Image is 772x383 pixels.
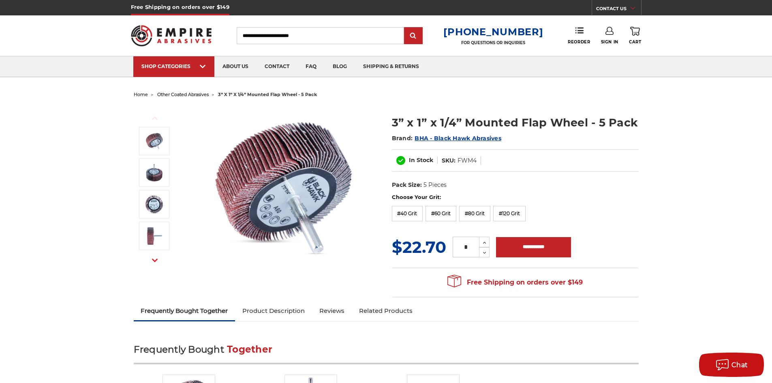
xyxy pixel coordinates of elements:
[145,252,165,269] button: Next
[443,40,543,45] p: FOR QUESTIONS OR INQUIRIES
[144,194,165,214] img: Mounted flap wheel for pipe polishing
[405,28,421,44] input: Submit
[699,353,764,377] button: Chat
[442,156,456,165] dt: SKU:
[409,156,433,164] span: In Stock
[392,237,446,257] span: $22.70
[297,56,325,77] a: faq
[629,39,641,45] span: Cart
[157,92,209,97] a: other coated abrasives
[134,344,224,355] span: Frequently Bought
[731,361,748,369] span: Chat
[145,109,165,127] button: Previous
[458,156,477,165] dd: FWM4
[144,163,165,183] img: Abrasive mounted flap wheel
[392,193,639,201] label: Choose Your Grit:
[144,226,165,246] img: Mounted flap wheel for abrasive sanding
[134,302,235,320] a: Frequently Bought Together
[415,135,501,142] a: BHA - Black Hawk Abrasives
[325,56,355,77] a: blog
[568,27,590,44] a: Reorder
[134,92,148,97] a: home
[312,302,352,320] a: Reviews
[596,4,641,15] a: CONTACT US
[352,302,420,320] a: Related Products
[568,39,590,45] span: Reorder
[131,20,212,51] img: Empire Abrasives
[141,63,206,69] div: SHOP CATEGORIES
[392,181,422,189] dt: Pack Size:
[144,131,165,151] img: Mounted flap wheel with 1/4" Shank
[227,344,272,355] span: Together
[629,27,641,45] a: Cart
[218,92,317,97] span: 3” x 1” x 1/4” mounted flap wheel - 5 pack
[355,56,427,77] a: shipping & returns
[214,56,257,77] a: about us
[443,26,543,38] a: [PHONE_NUMBER]
[447,274,583,291] span: Free Shipping on orders over $149
[423,181,447,189] dd: 5 Pieces
[392,135,413,142] span: Brand:
[235,302,312,320] a: Product Description
[257,56,297,77] a: contact
[203,106,365,268] img: Mounted flap wheel with 1/4" Shank
[392,115,639,131] h1: 3” x 1” x 1/4” Mounted Flap Wheel - 5 Pack
[601,39,618,45] span: Sign In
